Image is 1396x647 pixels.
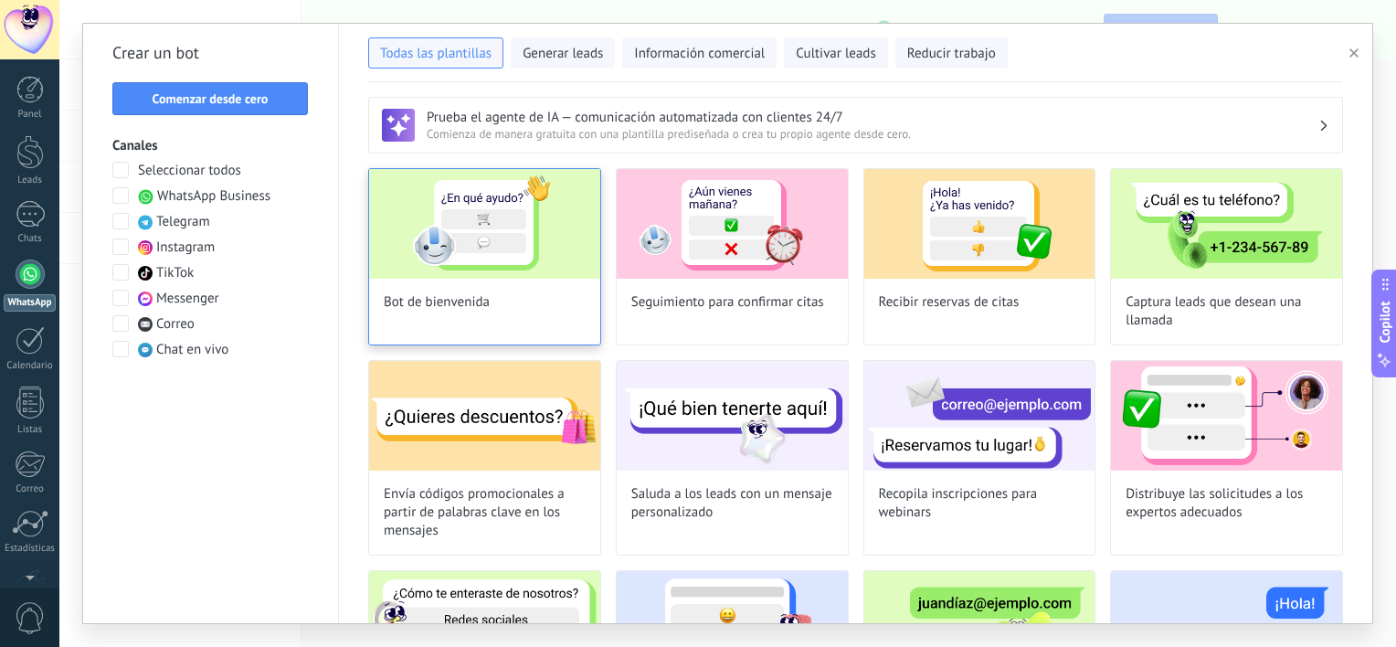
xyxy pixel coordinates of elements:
[631,293,824,312] span: Seguimiento para confirmar citas
[879,485,1081,522] span: Recopila inscripciones para webinars
[112,137,309,154] h3: Canales
[523,45,603,63] span: Generar leads
[384,293,490,312] span: Bot de bienvenida
[617,169,848,279] img: Seguimiento para confirmar citas
[427,126,1318,142] span: Comienza de manera gratuita con una plantilla prediseñada o crea tu propio agente desde cero.
[879,293,1020,312] span: Recibir reservas de citas
[907,45,996,63] span: Reducir trabajo
[384,485,586,540] span: Envía códigos promocionales a partir de palabras clave en los mensajes
[4,360,57,372] div: Calendario
[156,264,194,282] span: TikTok
[1126,293,1327,330] span: Captura leads que desean una llamada
[1376,302,1394,344] span: Copilot
[864,361,1095,471] img: Recopila inscripciones para webinars
[112,82,308,115] button: Comenzar desde cero
[156,341,228,359] span: Chat en vivo
[138,162,241,180] span: Seleccionar todos
[617,361,848,471] img: Saluda a los leads con un mensaje personalizado
[511,37,615,69] button: Generar leads
[156,290,219,308] span: Messenger
[864,169,1095,279] img: Recibir reservas de citas
[369,169,600,279] img: Bot de bienvenida
[156,315,195,334] span: Correo
[4,543,57,555] div: Estadísticas
[1126,485,1327,522] span: Distribuye las solicitudes a los expertos adecuados
[4,483,57,495] div: Correo
[1111,361,1342,471] img: Distribuye las solicitudes a los expertos adecuados
[156,239,215,257] span: Instagram
[427,109,1318,126] h3: Prueba el agente de IA — comunicación automatizada con clientes 24/7
[153,92,269,105] span: Comenzar desde cero
[4,175,57,186] div: Leads
[380,45,492,63] span: Todas las plantillas
[369,361,600,471] img: Envía códigos promocionales a partir de palabras clave en los mensajes
[368,37,503,69] button: Todas las plantillas
[156,213,210,231] span: Telegram
[634,45,765,63] span: Información comercial
[895,37,1008,69] button: Reducir trabajo
[4,109,57,121] div: Panel
[784,37,887,69] button: Cultivar leads
[622,37,777,69] button: Información comercial
[631,485,833,522] span: Saluda a los leads con un mensaje personalizado
[4,424,57,436] div: Listas
[157,187,270,206] span: WhatsApp Business
[796,45,875,63] span: Cultivar leads
[1111,169,1342,279] img: Captura leads que desean una llamada
[4,233,57,245] div: Chats
[4,294,56,312] div: WhatsApp
[112,38,309,68] h2: Crear un bot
